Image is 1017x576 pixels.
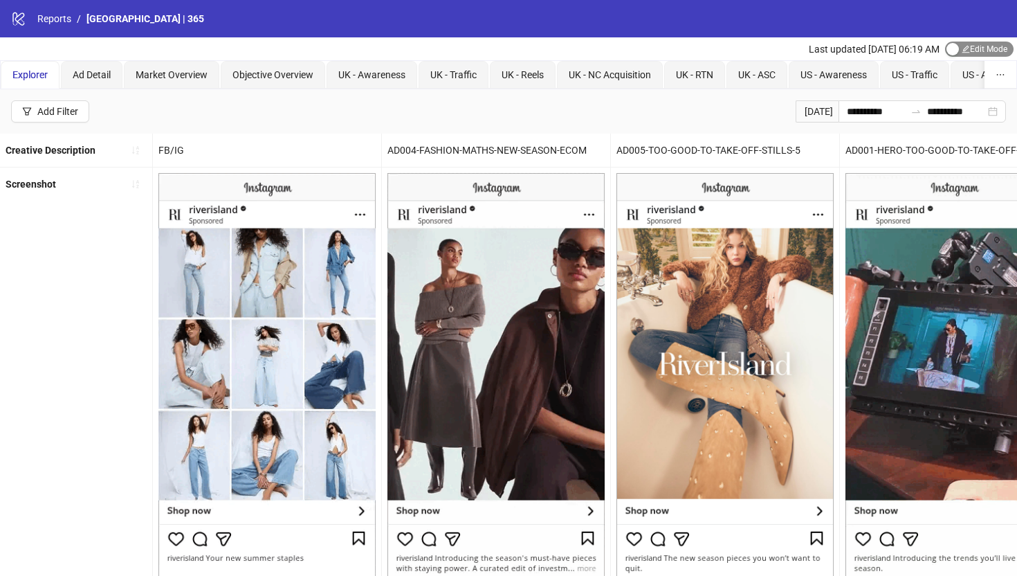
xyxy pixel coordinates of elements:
[338,69,405,80] span: UK - Awareness
[6,179,56,190] b: Screenshot
[569,69,651,80] span: UK - NC Acquisition
[800,69,867,80] span: US - Awareness
[22,107,32,116] span: filter
[738,69,776,80] span: UK - ASC
[6,145,95,156] b: Creative Description
[996,70,1005,80] span: ellipsis
[676,69,713,80] span: UK - RTN
[12,69,48,80] span: Explorer
[232,69,313,80] span: Objective Overview
[611,134,839,167] div: AD005-TOO-GOOD-TO-TAKE-OFF-STILLS-5
[131,179,140,189] span: sort-ascending
[892,69,937,80] span: US - Traffic
[153,134,381,167] div: FB/IG
[86,13,204,24] span: [GEOGRAPHIC_DATA] | 365
[37,106,78,117] div: Add Filter
[502,69,544,80] span: UK - Reels
[136,69,208,80] span: Market Overview
[382,134,610,167] div: AD004-FASHION-MATHS-NEW-SEASON-ECOM
[77,11,81,26] li: /
[35,11,74,26] a: Reports
[430,69,477,80] span: UK - Traffic
[131,145,140,155] span: sort-ascending
[984,61,1016,89] button: ellipsis
[962,69,999,80] span: US - ASC
[11,100,89,123] button: Add Filter
[910,106,922,117] span: swap-right
[809,44,940,55] span: Last updated [DATE] 06:19 AM
[796,100,839,123] div: [DATE]
[910,106,922,117] span: to
[73,69,111,80] span: Ad Detail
